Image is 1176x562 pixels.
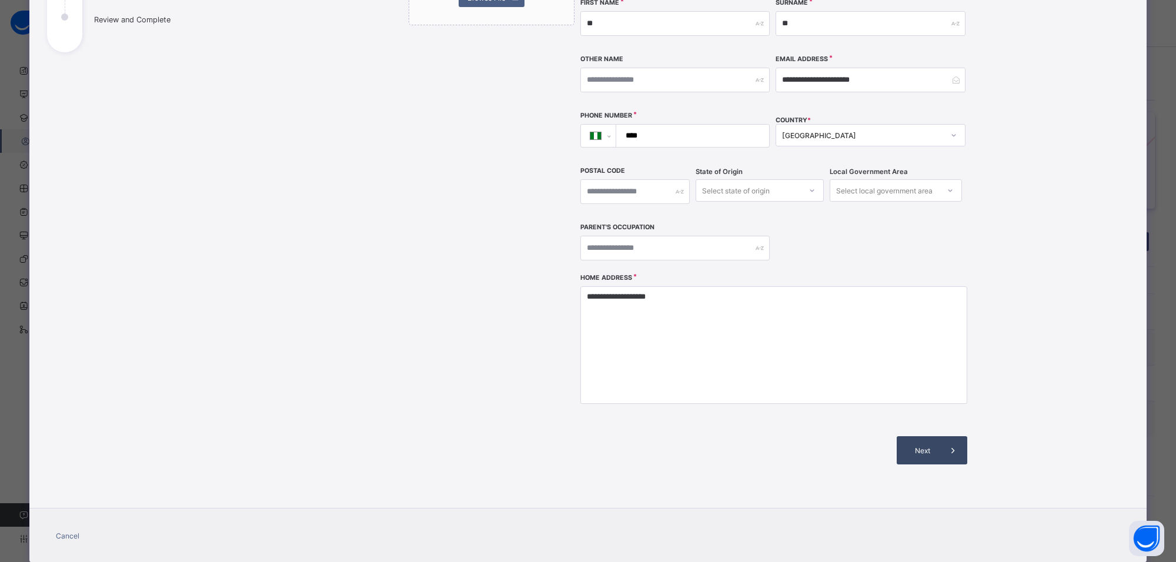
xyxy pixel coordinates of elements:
button: Open asap [1129,521,1164,556]
label: Email Address [776,55,828,63]
label: Parent's Occupation [580,223,654,231]
span: COUNTRY [776,116,811,124]
label: Other Name [580,55,623,63]
label: Phone Number [580,112,632,119]
span: Local Government Area [830,168,908,176]
div: Select state of origin [702,179,770,202]
label: Home Address [580,274,632,282]
span: Next [906,446,939,455]
div: [GEOGRAPHIC_DATA] [782,131,943,140]
label: Postal Code [580,167,625,175]
span: Cancel [56,531,79,540]
span: State of Origin [696,168,743,176]
div: Select local government area [836,179,933,202]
